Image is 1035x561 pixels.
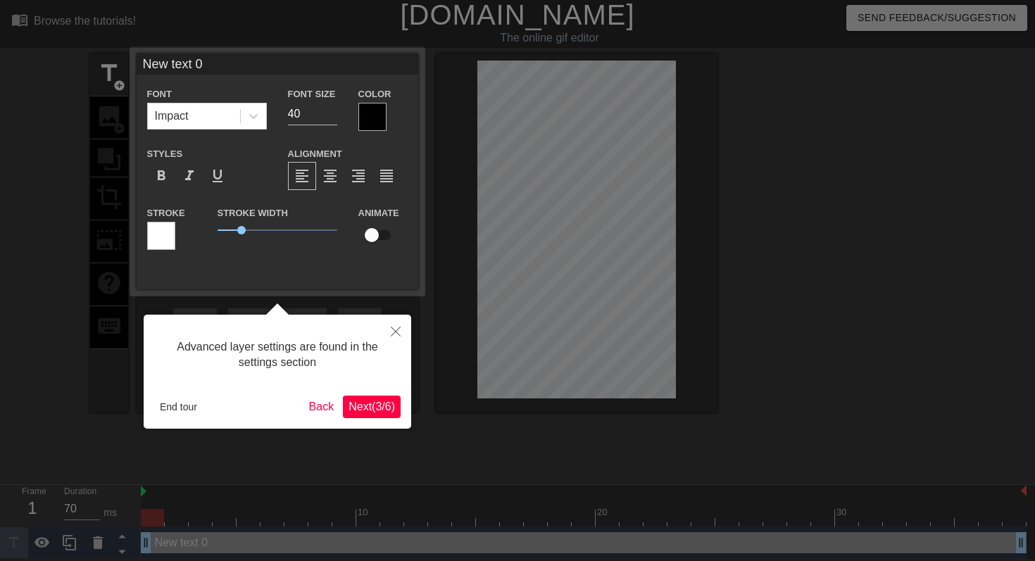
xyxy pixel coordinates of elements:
[303,396,340,418] button: Back
[349,401,395,412] span: Next ( 3 / 6 )
[154,396,203,417] button: End tour
[380,315,411,347] button: Close
[154,325,401,385] div: Advanced layer settings are found in the settings section
[343,396,401,418] button: Next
